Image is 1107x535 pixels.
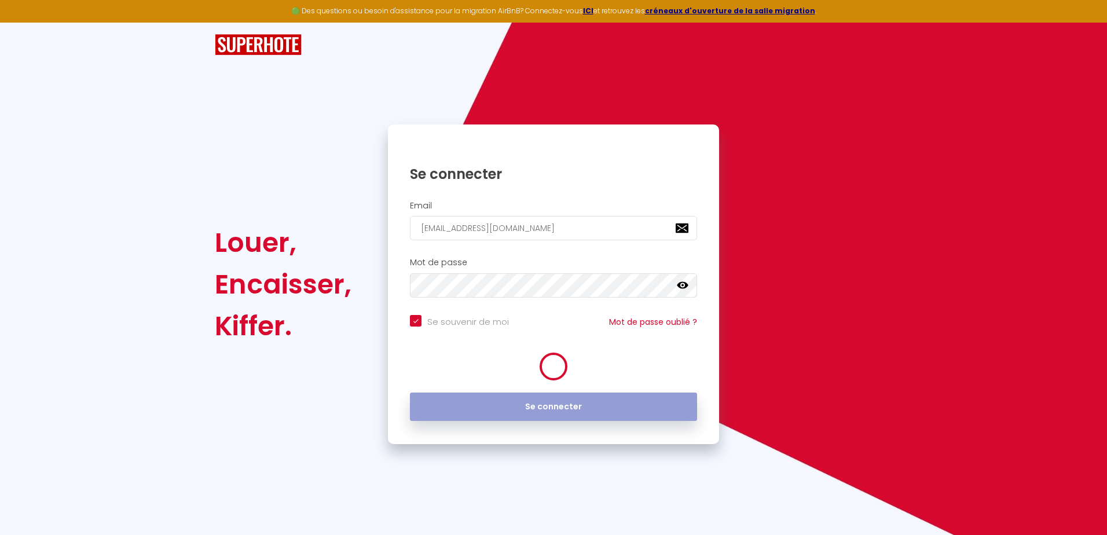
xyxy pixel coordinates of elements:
[583,6,593,16] a: ICI
[609,316,697,328] a: Mot de passe oublié ?
[410,216,697,240] input: Ton Email
[215,34,302,56] img: SuperHote logo
[9,5,44,39] button: Ouvrir le widget de chat LiveChat
[215,222,351,263] div: Louer,
[410,258,697,267] h2: Mot de passe
[410,165,697,183] h1: Se connecter
[215,263,351,305] div: Encaisser,
[215,305,351,347] div: Kiffer.
[410,393,697,422] button: Se connecter
[410,201,697,211] h2: Email
[645,6,815,16] a: créneaux d'ouverture de la salle migration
